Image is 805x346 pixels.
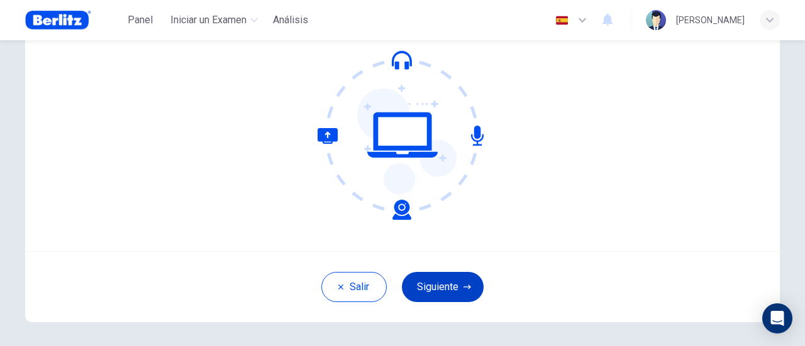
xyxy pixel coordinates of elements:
img: Profile picture [646,10,666,30]
div: Open Intercom Messenger [762,303,792,333]
img: Berlitz Brasil logo [25,8,91,33]
button: Siguiente [402,272,484,302]
button: Panel [120,9,160,31]
img: es [554,16,570,25]
div: [PERSON_NAME] [676,13,745,28]
span: Iniciar un Examen [170,13,247,28]
a: Berlitz Brasil logo [25,8,120,33]
span: Análisis [273,13,308,28]
button: Salir [321,272,387,302]
div: Necesitas una licencia para acceder a este contenido [268,9,313,31]
button: Iniciar un Examen [165,9,263,31]
button: Análisis [268,9,313,31]
span: Panel [128,13,153,28]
